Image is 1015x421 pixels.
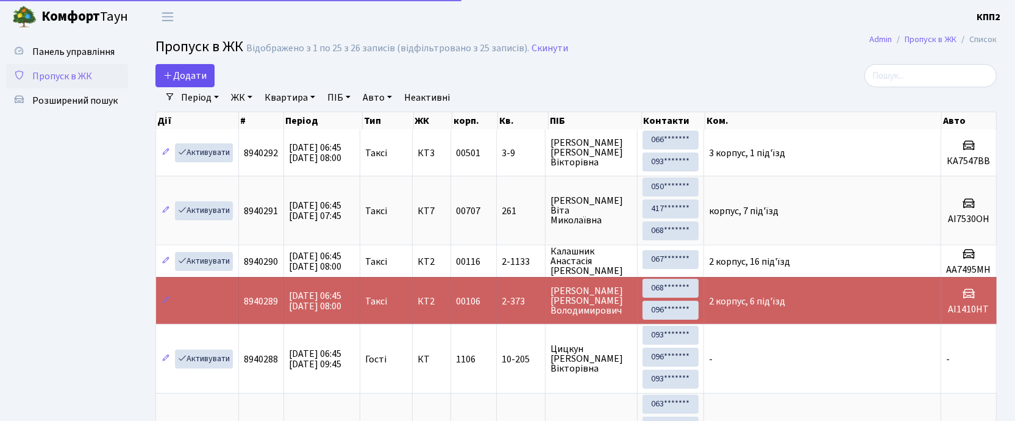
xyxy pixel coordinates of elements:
[363,112,413,129] th: Тип
[709,353,713,366] span: -
[452,112,498,129] th: корп.
[642,112,705,129] th: Контакти
[365,257,387,267] span: Таксі
[260,87,320,108] a: Квартира
[156,112,239,129] th: Дії
[502,206,540,216] span: 261
[244,353,278,366] span: 8940288
[456,353,475,366] span: 1106
[550,246,632,276] span: Калашник Анастасія [PERSON_NAME]
[322,87,355,108] a: ПІБ
[977,10,1000,24] a: КПП2
[456,255,480,268] span: 00116
[175,143,233,162] a: Активувати
[418,257,446,267] span: КТ2
[550,138,632,167] span: [PERSON_NAME] [PERSON_NAME] Вікторівна
[709,255,790,268] span: 2 корпус, 16 під'їзд
[956,33,997,46] li: Список
[905,33,956,46] a: Пропуск в ЖК
[946,264,991,276] h5: AA7495MH
[549,112,643,129] th: ПІБ
[946,304,991,315] h5: АІ1410НТ
[418,148,446,158] span: КТ3
[244,295,278,308] span: 8940289
[244,255,278,268] span: 8940290
[498,112,549,129] th: Кв.
[289,347,341,371] span: [DATE] 06:45 [DATE] 09:45
[864,64,997,87] input: Пошук...
[226,87,257,108] a: ЖК
[851,27,1015,52] nav: breadcrumb
[709,146,785,160] span: 3 корпус, 1 під'їзд
[709,204,778,218] span: корпус, 7 під'їзд
[418,206,446,216] span: КТ7
[289,289,341,313] span: [DATE] 06:45 [DATE] 08:00
[550,286,632,315] span: [PERSON_NAME] [PERSON_NAME] Володимирович
[6,40,128,64] a: Панель управління
[365,354,386,364] span: Гості
[289,199,341,223] span: [DATE] 06:45 [DATE] 07:45
[709,295,785,308] span: 2 корпус, 6 під'їзд
[946,214,991,225] h5: АІ7530ОН
[32,70,92,83] span: Пропуск в ЖК
[41,7,128,27] span: Таун
[456,146,480,160] span: 00501
[244,204,278,218] span: 8940291
[152,7,183,27] button: Переключити навігацію
[155,64,215,87] a: Додати
[456,204,480,218] span: 00707
[942,112,997,129] th: Авто
[32,94,118,107] span: Розширений пошук
[41,7,100,26] b: Комфорт
[532,43,568,54] a: Скинути
[32,45,115,59] span: Панель управління
[6,88,128,113] a: Розширений пошук
[176,87,224,108] a: Період
[163,69,207,82] span: Додати
[155,36,243,57] span: Пропуск в ЖК
[550,344,632,373] span: Цицкун [PERSON_NAME] Вікторівна
[946,156,991,167] h5: КА7547ВВ
[456,295,480,308] span: 00106
[289,141,341,165] span: [DATE] 06:45 [DATE] 08:00
[869,33,892,46] a: Admin
[244,146,278,160] span: 8940292
[502,257,540,267] span: 2-1133
[284,112,363,129] th: Період
[358,87,397,108] a: Авто
[502,148,540,158] span: 3-9
[399,87,455,108] a: Неактивні
[6,64,128,88] a: Пропуск в ЖК
[175,201,233,220] a: Активувати
[239,112,284,129] th: #
[12,5,37,29] img: logo.png
[502,354,540,364] span: 10-205
[175,350,233,369] a: Активувати
[175,252,233,271] a: Активувати
[550,196,632,225] span: [PERSON_NAME] Віта Миколаївна
[705,112,942,129] th: Ком.
[365,148,387,158] span: Таксі
[365,206,387,216] span: Таксі
[502,297,540,306] span: 2-373
[946,353,950,366] span: -
[418,354,446,364] span: КТ
[418,297,446,306] span: КТ2
[289,250,341,273] span: [DATE] 06:45 [DATE] 08:00
[246,43,529,54] div: Відображено з 1 по 25 з 26 записів (відфільтровано з 25 записів).
[414,112,453,129] th: ЖК
[365,297,387,306] span: Таксі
